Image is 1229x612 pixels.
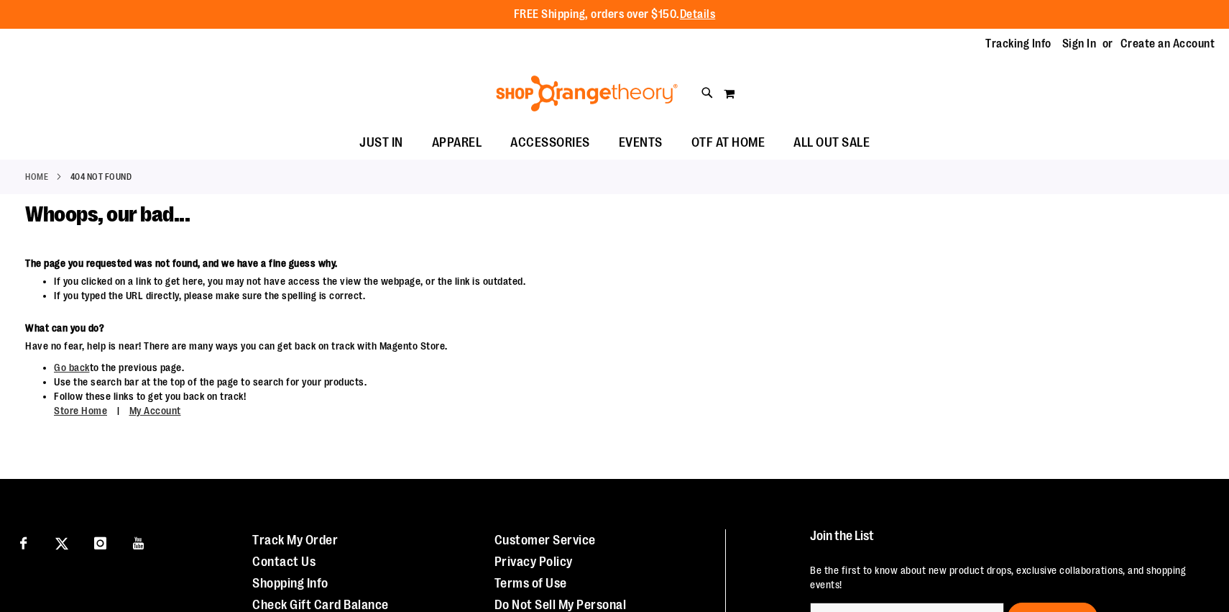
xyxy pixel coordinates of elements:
span: OTF AT HOME [691,127,765,159]
a: Terms of Use [494,576,567,590]
p: Be the first to know about new product drops, exclusive collaborations, and shopping events! [810,563,1198,592]
p: FREE Shipping, orders over $150. [514,6,716,23]
span: JUST IN [359,127,403,159]
img: Twitter [55,537,68,550]
a: My Account [129,405,181,416]
a: Contact Us [252,554,316,569]
a: Customer Service [494,533,596,547]
a: Create an Account [1120,36,1215,52]
span: | [110,398,127,424]
dd: Have no fear, help is near! There are many ways you can get back on track with Magento Store. [25,339,958,353]
strong: 404 Not Found [70,170,132,183]
a: Visit our Youtube page [126,529,152,554]
a: Sign In [1062,36,1097,52]
a: Home [25,170,48,183]
li: to the previous page. [54,360,958,375]
a: Tracking Info [985,36,1051,52]
li: If you typed the URL directly, please make sure the spelling is correct. [54,288,958,303]
a: Shopping Info [252,576,328,590]
span: Whoops, our bad... [25,202,190,227]
li: Use the search bar at the top of the page to search for your products. [54,375,958,389]
a: Visit our Instagram page [88,529,113,554]
a: Go back [54,362,90,373]
a: Visit our Facebook page [11,529,36,554]
h4: Join the List [810,529,1198,556]
a: Details [680,8,716,21]
li: Follow these links to get you back on track! [54,389,958,419]
a: Check Gift Card Balance [252,598,389,612]
span: EVENTS [619,127,663,159]
a: Privacy Policy [494,554,573,569]
dt: The page you requested was not found, and we have a fine guess why. [25,256,958,270]
span: APPAREL [432,127,482,159]
a: Track My Order [252,533,338,547]
span: ACCESSORIES [510,127,590,159]
a: Store Home [54,405,107,416]
span: ALL OUT SALE [793,127,870,159]
img: Shop Orangetheory [494,76,680,111]
dt: What can you do? [25,321,958,335]
a: Visit our X page [50,529,75,554]
li: If you clicked on a link to get here, you may not have access the view the webpage, or the link i... [54,274,958,288]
